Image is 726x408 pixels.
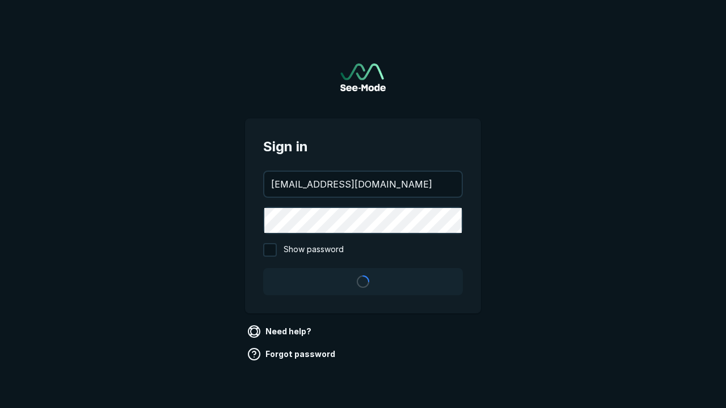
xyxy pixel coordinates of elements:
span: Show password [284,243,344,257]
span: Sign in [263,137,463,157]
img: See-Mode Logo [340,63,386,91]
a: Forgot password [245,345,340,363]
a: Go to sign in [340,63,386,91]
input: your@email.com [264,172,462,197]
a: Need help? [245,322,316,341]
